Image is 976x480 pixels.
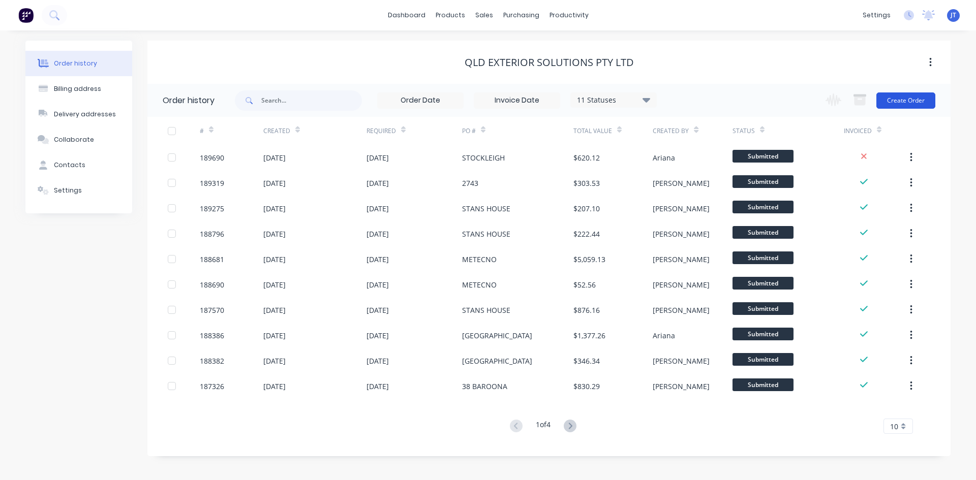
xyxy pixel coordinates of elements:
[54,186,82,195] div: Settings
[653,254,710,265] div: [PERSON_NAME]
[263,203,286,214] div: [DATE]
[653,279,710,290] div: [PERSON_NAME]
[263,279,286,290] div: [DATE]
[54,84,101,93] div: Billing address
[653,356,710,366] div: [PERSON_NAME]
[733,353,794,366] span: Submitted
[462,279,497,290] div: METECNO
[261,90,362,111] input: Search...
[733,175,794,188] span: Submitted
[653,381,710,392] div: [PERSON_NAME]
[573,203,600,214] div: $207.10
[876,92,935,109] button: Create Order
[367,152,389,163] div: [DATE]
[383,8,431,23] a: dashboard
[462,152,505,163] div: STOCKLEIGH
[544,8,594,23] div: productivity
[263,229,286,239] div: [DATE]
[573,178,600,188] div: $303.53
[200,126,204,136] div: #
[462,381,507,392] div: 38 BAROONA
[54,110,116,119] div: Delivery addresses
[462,178,478,188] div: 2743
[890,421,898,432] span: 10
[462,126,476,136] div: PO #
[263,178,286,188] div: [DATE]
[25,102,132,127] button: Delivery addresses
[462,203,510,214] div: STANS HOUSE
[573,254,605,265] div: $5,059.13
[470,8,498,23] div: sales
[573,305,600,315] div: $876.16
[367,279,389,290] div: [DATE]
[573,126,612,136] div: Total Value
[263,356,286,366] div: [DATE]
[367,330,389,341] div: [DATE]
[18,8,34,23] img: Factory
[200,152,224,163] div: 189690
[263,117,367,145] div: Created
[200,305,224,315] div: 187570
[733,201,794,213] span: Submitted
[263,126,290,136] div: Created
[733,277,794,290] span: Submitted
[653,126,689,136] div: Created By
[653,229,710,239] div: [PERSON_NAME]
[200,178,224,188] div: 189319
[367,126,396,136] div: Required
[200,229,224,239] div: 188796
[367,229,389,239] div: [DATE]
[367,178,389,188] div: [DATE]
[733,378,794,391] span: Submitted
[733,328,794,340] span: Submitted
[653,117,732,145] div: Created By
[25,76,132,102] button: Billing address
[25,152,132,178] button: Contacts
[573,117,653,145] div: Total Value
[200,254,224,265] div: 188681
[571,94,656,106] div: 11 Statuses
[54,135,94,144] div: Collaborate
[474,93,560,108] input: Invoice Date
[462,117,573,145] div: PO #
[367,117,462,145] div: Required
[263,152,286,163] div: [DATE]
[163,94,215,107] div: Order history
[54,161,85,170] div: Contacts
[25,51,132,76] button: Order history
[54,59,97,68] div: Order history
[200,330,224,341] div: 188386
[200,279,224,290] div: 188690
[653,305,710,315] div: [PERSON_NAME]
[263,381,286,392] div: [DATE]
[573,381,600,392] div: $830.29
[378,93,463,108] input: Order Date
[200,356,224,366] div: 188382
[951,11,956,20] span: JT
[733,150,794,163] span: Submitted
[653,330,675,341] div: Ariana
[573,279,596,290] div: $52.56
[25,178,132,203] button: Settings
[200,203,224,214] div: 189275
[462,330,532,341] div: [GEOGRAPHIC_DATA]
[462,356,532,366] div: [GEOGRAPHIC_DATA]
[462,305,510,315] div: STANS HOUSE
[733,126,755,136] div: Status
[733,302,794,315] span: Submitted
[367,356,389,366] div: [DATE]
[367,254,389,265] div: [DATE]
[653,178,710,188] div: [PERSON_NAME]
[536,419,551,434] div: 1 of 4
[844,117,907,145] div: Invoiced
[25,127,132,152] button: Collaborate
[431,8,470,23] div: products
[653,203,710,214] div: [PERSON_NAME]
[367,203,389,214] div: [DATE]
[573,330,605,341] div: $1,377.26
[263,254,286,265] div: [DATE]
[573,229,600,239] div: $222.44
[653,152,675,163] div: Ariana
[858,8,896,23] div: settings
[733,226,794,239] span: Submitted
